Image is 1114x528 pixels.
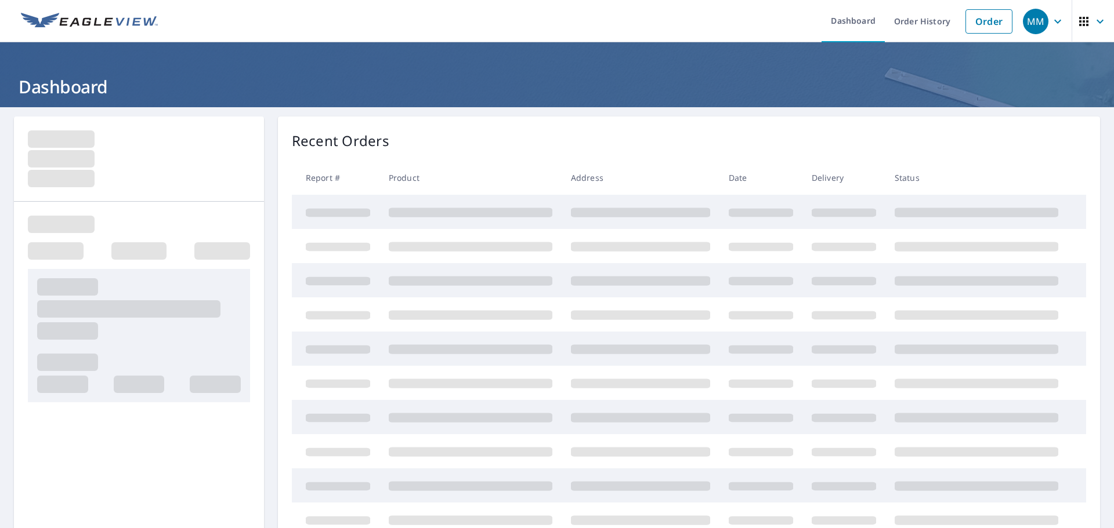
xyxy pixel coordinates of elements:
[14,75,1100,99] h1: Dashboard
[21,13,158,30] img: EV Logo
[965,9,1012,34] a: Order
[292,161,379,195] th: Report #
[802,161,885,195] th: Delivery
[562,161,719,195] th: Address
[379,161,562,195] th: Product
[1023,9,1048,34] div: MM
[885,161,1068,195] th: Status
[292,130,389,151] p: Recent Orders
[719,161,802,195] th: Date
